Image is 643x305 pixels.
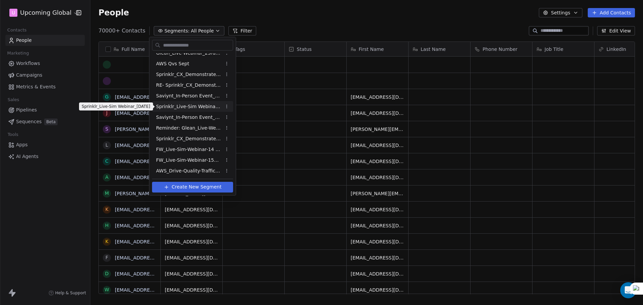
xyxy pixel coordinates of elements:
span: Sprinklr_CX_Demonstrate_Reg_Drive_[DATE] [156,71,222,78]
span: Reminder: Glean_Live-Webinar_23rdSept'25 [156,125,222,132]
span: AWS Qvs Sept [156,60,189,67]
span: FW_Live-Sim-Webinar-14 Oct'25-NA [156,146,222,153]
button: Create New Segment [152,182,233,193]
span: AWS_Drive-Quality-Traffic_5thOct'25 [156,167,222,174]
span: Sprinklr_Live-Sim Webinar_[DATE] [156,103,222,110]
span: Sprinklr_CX_Demonstrate_Reg_Drive_[DATE] [156,135,222,142]
p: Sprinklr_Live-Sim Webinar_[DATE] [82,104,150,109]
span: FW_Live-Sim-Webinar-15Oct'25-EU [156,157,222,164]
span: Create New Segment [172,183,222,190]
span: Saviynt_In-Person Event_Sept & [DATE] ([GEOGRAPHIC_DATA]) [156,92,222,99]
span: RE- Sprinklr_CX_Demonstrate_Reg_Drive_[DATE] [156,82,222,89]
span: Saviynt_In-Person Event_Sept & [DATE] ([GEOGRAPHIC_DATA]) [156,114,222,121]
